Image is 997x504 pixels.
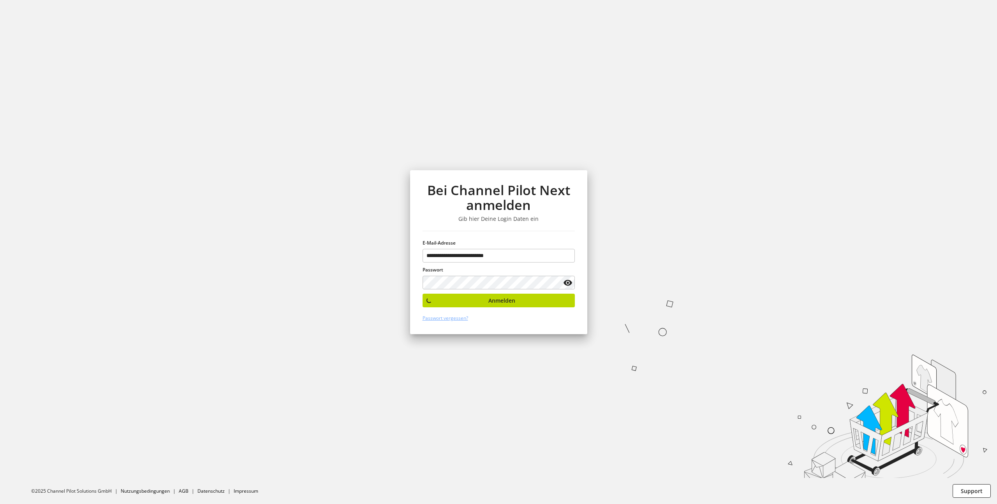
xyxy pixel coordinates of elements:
[961,487,983,495] span: Support
[31,488,121,495] li: ©2025 Channel Pilot Solutions GmbH
[423,240,456,246] span: E-Mail-Adresse
[234,488,258,494] a: Impressum
[179,488,188,494] a: AGB
[423,215,575,222] h3: Gib hier Deine Login Daten ein
[121,488,170,494] a: Nutzungsbedingungen
[423,315,468,321] a: Passwort vergessen?
[197,488,225,494] a: Datenschutz
[423,183,575,213] h1: Bei Channel Pilot Next anmelden
[423,266,443,273] span: Passwort
[953,484,991,498] button: Support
